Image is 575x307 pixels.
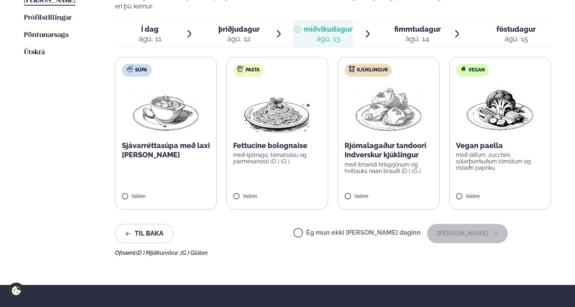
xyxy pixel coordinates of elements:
a: Pöntunarsaga [24,30,69,40]
img: chicken.svg [349,66,355,72]
div: ágú. 15 [496,34,536,44]
span: þriðjudagur [218,25,260,33]
p: með kjötragú, tómatsósu og parmesanosti (D ) (G ) [233,152,321,165]
p: Sjávarréttasúpa með laxi [PERSON_NAME] [122,141,210,160]
div: Ofnæmi: [115,250,551,256]
span: Pöntunarsaga [24,32,69,39]
img: Chicken-thighs.png [353,83,424,134]
span: (G ) Glúten [181,250,208,256]
div: ágú. 13 [304,34,353,44]
img: Vegan.png [465,83,535,134]
img: pasta.svg [237,66,244,72]
a: Cookie settings [8,283,24,299]
span: Kjúklingur [357,67,388,73]
span: Í dag [139,24,161,34]
img: soup.svg [127,66,133,72]
button: [PERSON_NAME] [427,224,508,243]
p: Rjómalagaður tandoori Indverskur kjúklingur [345,141,433,160]
span: miðvikudagur [304,25,353,33]
p: Vegan paella [456,141,544,150]
p: með ilmandi hrísgrjónum og hvítlauks naan brauði (D ) (G ) [345,161,433,174]
div: ágú. 11 [139,34,161,44]
img: Soup.png [131,83,201,134]
img: Vegan.svg [460,66,466,72]
span: Útskrá [24,49,45,56]
a: Prófílstillingar [24,13,72,23]
span: Pasta [246,67,260,73]
div: ágú. 12 [218,34,260,44]
button: Til baka [115,224,174,243]
p: með ólífum, zucchini, sólarþurrkuðum tómötum og ristaðri papriku [456,152,544,171]
img: Spagetti.png [242,83,313,134]
span: Prófílstillingar [24,14,72,21]
span: föstudagur [496,25,536,33]
p: Fettucine bolognaise [233,141,321,150]
div: ágú. 14 [394,34,441,44]
span: Súpa [135,67,147,73]
span: Vegan [468,67,485,73]
span: fimmtudagur [394,25,441,33]
span: (D ) Mjólkurvörur , [136,250,181,256]
a: Útskrá [24,48,45,57]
